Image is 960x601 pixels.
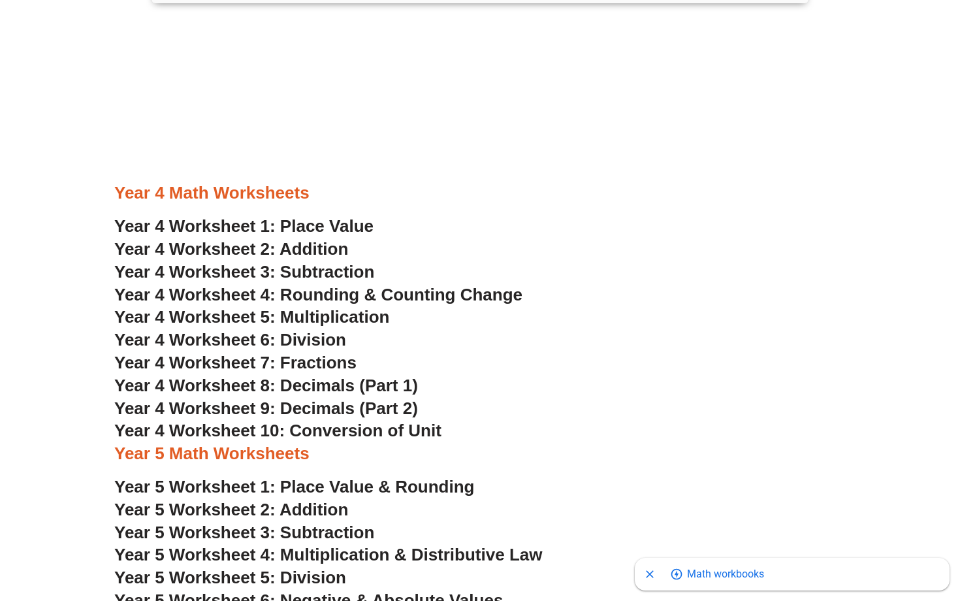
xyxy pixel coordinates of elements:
[114,421,441,440] a: Year 4 Worksheet 10: Conversion of Unit
[114,376,418,395] a: Year 4 Worksheet 8: Decimals (Part 1)
[114,398,418,418] a: Year 4 Worksheet 9: Decimals (Part 2)
[114,262,374,282] a: Year 4 Worksheet 3: Subtraction
[736,453,960,601] iframe: Chat Widget
[114,285,522,304] a: Year 4 Worksheet 4: Rounding & Counting Change
[114,353,357,372] a: Year 4 Worksheet 7: Fractions
[114,216,374,236] a: Year 4 Worksheet 1: Place Value
[114,568,346,587] a: Year 5 Worksheet 5: Division
[687,560,764,586] span: Go to shopping options for Math workbooks
[114,330,346,349] a: Year 4 Worksheet 6: Division
[114,500,348,519] a: Year 5 Worksheet 2: Addition
[114,239,348,259] a: Year 4 Worksheet 2: Addition
[643,568,656,581] svg: Close shopping anchor
[114,523,374,542] a: Year 5 Worksheet 3: Subtraction
[114,477,474,496] a: Year 5 Worksheet 1: Place Value & Rounding
[114,182,846,204] h3: Year 4 Math Worksheets
[114,545,542,564] a: Year 5 Worksheet 4: Multiplication & Distributive Law
[114,443,846,465] h3: Year 5 Math Worksheets
[114,307,389,327] a: Year 4 Worksheet 5: Multiplication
